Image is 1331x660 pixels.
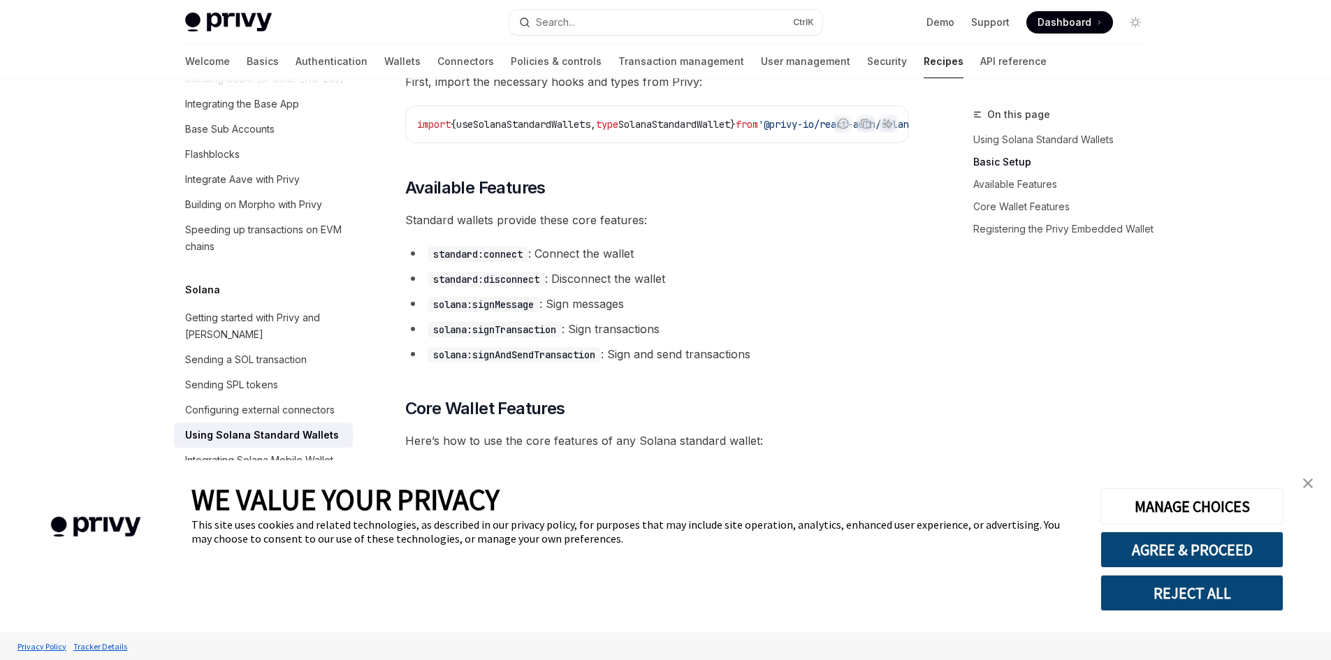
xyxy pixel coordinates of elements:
[405,269,909,288] li: : Disconnect the wallet
[1100,488,1283,525] button: MANAGE CHOICES
[973,196,1158,218] a: Core Wallet Features
[857,115,875,133] button: Copy the contents from the code block
[437,45,494,78] a: Connectors
[596,118,618,131] span: type
[174,192,353,217] a: Building on Morpho with Privy
[191,518,1079,545] div: This site uses cookies and related technologies, as described in our privacy policy, for purposes...
[511,45,602,78] a: Policies & controls
[174,397,353,423] a: Configuring external connectors
[185,376,278,393] div: Sending SPL tokens
[185,121,275,138] div: Base Sub Accounts
[174,142,353,167] a: Flashblocks
[1294,469,1322,497] a: close banner
[1100,575,1283,611] button: REJECT ALL
[174,167,353,192] a: Integrate Aave with Privy
[761,45,850,78] a: User management
[174,347,353,372] a: Sending a SOL transaction
[1026,11,1113,34] a: Dashboard
[428,247,528,262] code: standard:connect
[14,634,70,659] a: Privacy Policy
[185,221,344,255] div: Speeding up transactions on EVM chains
[926,15,954,29] a: Demo
[924,45,963,78] a: Recipes
[736,118,758,131] span: from
[185,96,299,112] div: Integrating the Base App
[185,402,335,418] div: Configuring external connectors
[185,45,230,78] a: Welcome
[590,118,596,131] span: ,
[191,481,500,518] span: WE VALUE YOUR PRIVACY
[174,91,353,117] a: Integrating the Base App
[980,45,1047,78] a: API reference
[185,452,344,485] div: Integrating Solana Mobile Wallet Adapter
[973,218,1158,240] a: Registering the Privy Embedded Wallet
[1124,11,1147,34] button: Toggle dark mode
[793,17,814,28] span: Ctrl K
[405,431,909,450] span: Here’s how to use the core features of any Solana standard wallet:
[405,177,546,199] span: Available Features
[185,13,272,32] img: light logo
[174,372,353,397] a: Sending SPL tokens
[174,217,353,259] a: Speeding up transactions on EVM chains
[428,347,601,362] code: solana:signAndSendTransaction
[1303,478,1313,488] img: close banner
[70,634,131,659] a: Tracker Details
[879,115,897,133] button: Ask AI
[405,244,909,263] li: : Connect the wallet
[174,117,353,142] a: Base Sub Accounts
[451,118,456,131] span: {
[971,15,1010,29] a: Support
[417,118,451,131] span: import
[405,294,909,314] li: : Sign messages
[174,423,353,448] a: Using Solana Standard Wallets
[1100,531,1283,568] button: AGREE & PROCEED
[296,45,368,78] a: Authentication
[973,151,1158,173] a: Basic Setup
[185,351,307,368] div: Sending a SOL transaction
[174,305,353,347] a: Getting started with Privy and [PERSON_NAME]
[987,106,1050,123] span: On this page
[730,118,736,131] span: }
[185,309,344,343] div: Getting started with Privy and [PERSON_NAME]
[1038,15,1091,29] span: Dashboard
[185,196,322,213] div: Building on Morpho with Privy
[536,14,575,31] div: Search...
[185,281,220,298] h5: Solana
[509,10,822,35] button: Open search
[758,118,920,131] span: '@privy-io/react-auth/solana'
[405,344,909,364] li: : Sign and send transactions
[405,72,909,91] span: First, import the necessary hooks and types from Privy:
[834,115,852,133] button: Report incorrect code
[405,397,565,420] span: Core Wallet Features
[428,297,539,312] code: solana:signMessage
[185,171,300,188] div: Integrate Aave with Privy
[247,45,279,78] a: Basics
[21,497,170,557] img: company logo
[405,319,909,339] li: : Sign transactions
[867,45,907,78] a: Security
[618,45,744,78] a: Transaction management
[405,210,909,230] span: Standard wallets provide these core features:
[384,45,421,78] a: Wallets
[185,146,240,163] div: Flashblocks
[456,118,590,131] span: useSolanaStandardWallets
[185,427,339,443] div: Using Solana Standard Wallets
[428,272,545,287] code: standard:disconnect
[973,129,1158,151] a: Using Solana Standard Wallets
[973,173,1158,196] a: Available Features
[428,322,562,337] code: solana:signTransaction
[618,118,730,131] span: SolanaStandardWallet
[174,448,353,490] a: Integrating Solana Mobile Wallet Adapter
